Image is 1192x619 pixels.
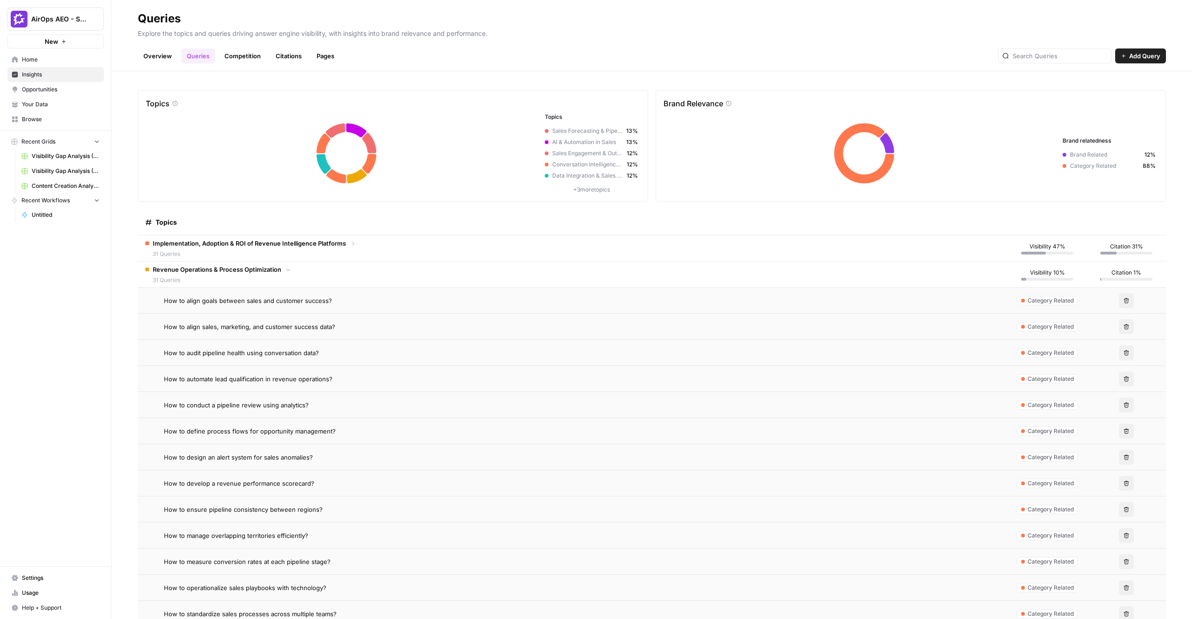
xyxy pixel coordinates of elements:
[1110,242,1143,251] span: Citation 31%
[164,531,308,540] span: How to manage overlapping territories efficiently?
[626,138,638,146] span: 13%
[164,479,314,488] span: How to develop a revenue performance scorecard?
[626,127,638,135] span: 13%
[22,70,100,79] span: Insights
[164,400,309,410] span: How to conduct a pipeline review using analytics?
[1115,48,1166,63] button: Add Query
[156,218,177,227] span: Topics
[7,571,104,585] a: Settings
[21,196,70,205] span: Recent Workflows
[138,48,177,63] a: Overview
[552,149,623,158] span: Sales Engagement & Outreach Platforms
[1028,531,1074,540] span: Category Related
[164,374,332,384] span: How to automate lead qualification in revenue operations?
[153,250,346,258] span: 31 Queries
[17,149,104,164] a: Visibility Gap Analysis (13)
[1028,296,1074,305] span: Category Related
[311,48,340,63] a: Pages
[627,160,638,169] span: 12%
[31,14,88,24] span: AirOps AEO - Single Brand (Gong)
[7,193,104,207] button: Recent Workflows
[545,113,638,121] h3: Topics
[164,583,326,592] span: How to operationalize sales playbooks with technology?
[164,426,336,436] span: How to define process flows for opportunity management?
[1030,268,1065,277] span: Visibility 10%
[1028,610,1074,618] span: Category Related
[552,127,623,135] span: Sales Forecasting & Pipeline Predictability
[1028,349,1074,357] span: Category Related
[153,239,346,248] span: Implementation, Adoption & ROI of Revenue Intelligence Platforms
[1028,427,1074,435] span: Category Related
[1145,151,1156,159] span: 12%
[164,505,323,514] span: How to ensure pipeline consistency between regions?
[1028,375,1074,383] span: Category Related
[1111,268,1141,277] span: Citation 1%
[22,589,100,597] span: Usage
[22,604,100,612] span: Help + Support
[1070,162,1139,170] span: Category Related
[627,149,638,158] span: 12%
[1028,557,1074,566] span: Category Related
[1070,151,1141,159] span: Brand Related
[627,172,638,180] span: 12%
[7,135,104,149] button: Recent Grids
[545,186,638,194] p: + 3 more topics
[7,585,104,600] a: Usage
[7,67,104,82] a: Insights
[11,11,27,28] img: AirOps AEO - Single Brand (Gong) Logo
[153,276,281,284] span: 31 Queries
[1129,51,1160,61] span: Add Query
[7,34,104,48] button: New
[1028,453,1074,461] span: Category Related
[1028,479,1074,488] span: Category Related
[22,574,100,582] span: Settings
[1028,323,1074,331] span: Category Related
[1143,162,1156,170] span: 88%
[138,11,181,26] div: Queries
[22,115,100,124] span: Browse
[1063,137,1156,145] h3: Brand relatedness
[181,48,215,63] a: Queries
[219,48,266,63] a: Competition
[552,138,623,146] span: AI & Automation in Sales
[17,179,104,193] a: Content Creation Analysis (3)
[21,138,55,146] span: Recent Grids
[164,453,313,462] span: How to design an alert system for sales anomalies?
[7,7,104,31] button: Workspace: AirOps AEO - Single Brand (Gong)
[164,609,337,619] span: How to standardize sales processes across multiple teams?
[1013,51,1107,61] input: Search Queries
[138,26,1166,38] p: Explore the topics and queries driving answer engine visibility, with insights into brand relevan...
[552,172,623,180] span: Data Integration & Sales Analytics
[17,207,104,222] a: Untitled
[664,98,723,109] p: Brand Relevance
[45,37,58,46] span: New
[270,48,307,63] a: Citations
[22,85,100,94] span: Opportunities
[7,82,104,97] a: Opportunities
[552,160,623,169] span: Conversation Intelligence & Sales Coaching
[7,52,104,67] a: Home
[164,322,335,331] span: How to align sales, marketing, and customer success data?
[32,182,100,190] span: Content Creation Analysis (3)
[153,265,281,274] span: Revenue Operations & Process Optimization
[17,164,104,179] a: Visibility Gap Analysis (12)
[32,167,100,175] span: Visibility Gap Analysis (12)
[146,98,169,109] p: Topics
[7,112,104,127] a: Browse
[32,152,100,160] span: Visibility Gap Analysis (13)
[1028,401,1074,409] span: Category Related
[7,600,104,615] button: Help + Support
[22,55,100,64] span: Home
[32,211,100,219] span: Untitled
[164,557,331,566] span: How to measure conversion rates at each pipeline stage?
[1028,584,1074,592] span: Category Related
[164,348,319,358] span: How to audit pipeline health using conversation data?
[22,100,100,109] span: Your Data
[7,97,104,112] a: Your Data
[1029,242,1065,251] span: Visibility 47%
[164,296,332,305] span: How to align goals between sales and customer success?
[1028,505,1074,514] span: Category Related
